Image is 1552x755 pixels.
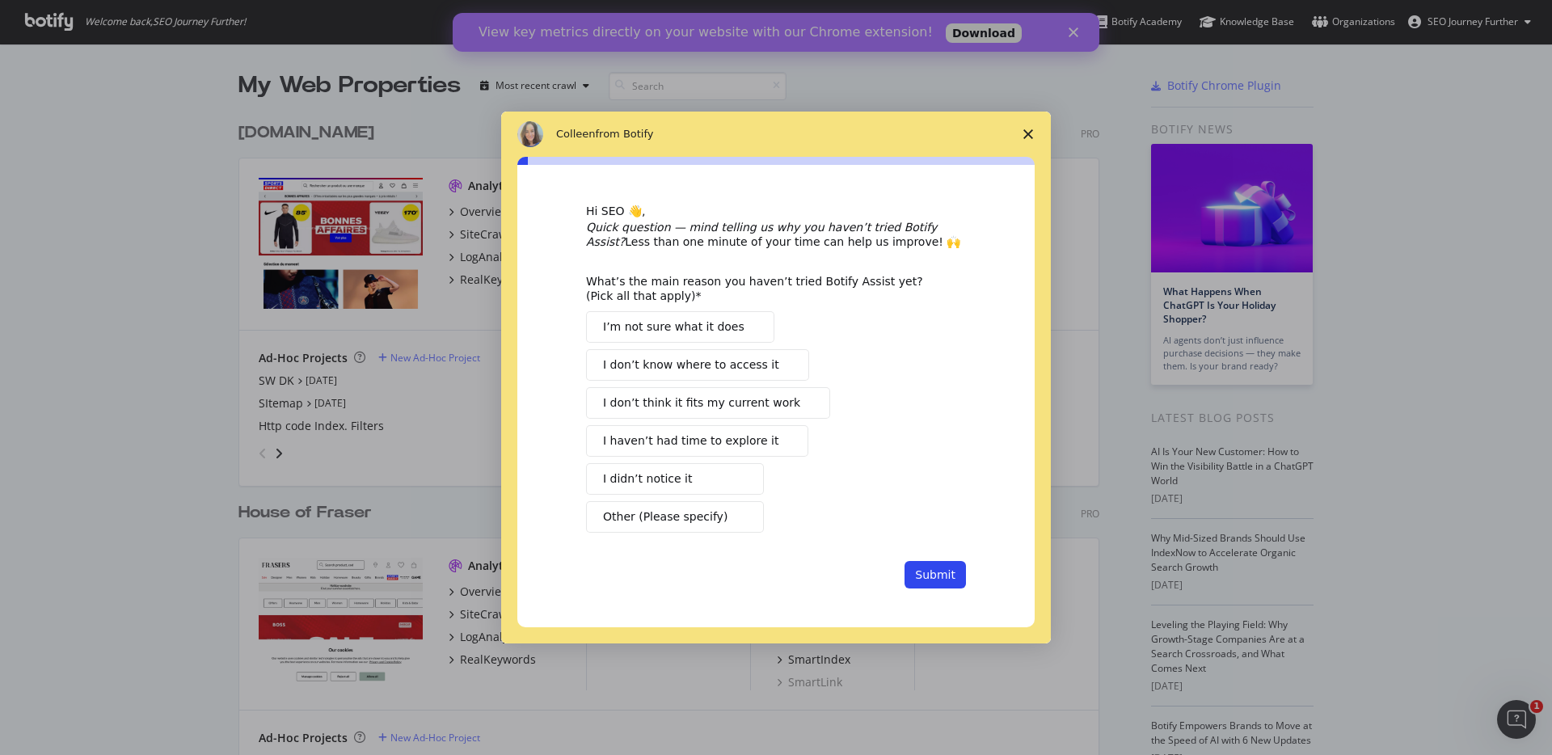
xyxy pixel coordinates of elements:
button: Submit [905,561,966,588]
div: What’s the main reason you haven’t tried Botify Assist yet? (Pick all that apply) [586,274,942,303]
span: I’m not sure what it does [603,318,744,335]
span: Other (Please specify) [603,508,727,525]
button: I don’t know where to access it [586,349,809,381]
button: I didn’t notice it [586,463,764,495]
img: Profile image for Colleen [517,121,543,147]
span: Colleen [556,128,596,140]
span: I don’t know where to access it [603,356,779,373]
span: I didn’t notice it [603,470,692,487]
button: I’m not sure what it does [586,311,774,343]
div: Less than one minute of your time can help us improve! 🙌 [586,220,966,249]
a: Download [493,11,569,30]
div: View key metrics directly on your website with our Chrome extension! [26,11,480,27]
button: I haven’t had time to explore it [586,425,808,457]
button: I don’t think it fits my current work [586,387,830,419]
button: Other (Please specify) [586,501,764,533]
i: Quick question — mind telling us why you haven’t tried Botify Assist? [586,221,937,248]
span: I haven’t had time to explore it [603,432,778,449]
div: Hi SEO 👋, [586,204,966,220]
span: from Botify [596,128,654,140]
span: Close survey [1006,112,1051,157]
span: I don’t think it fits my current work [603,394,800,411]
div: Close [616,15,632,24]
